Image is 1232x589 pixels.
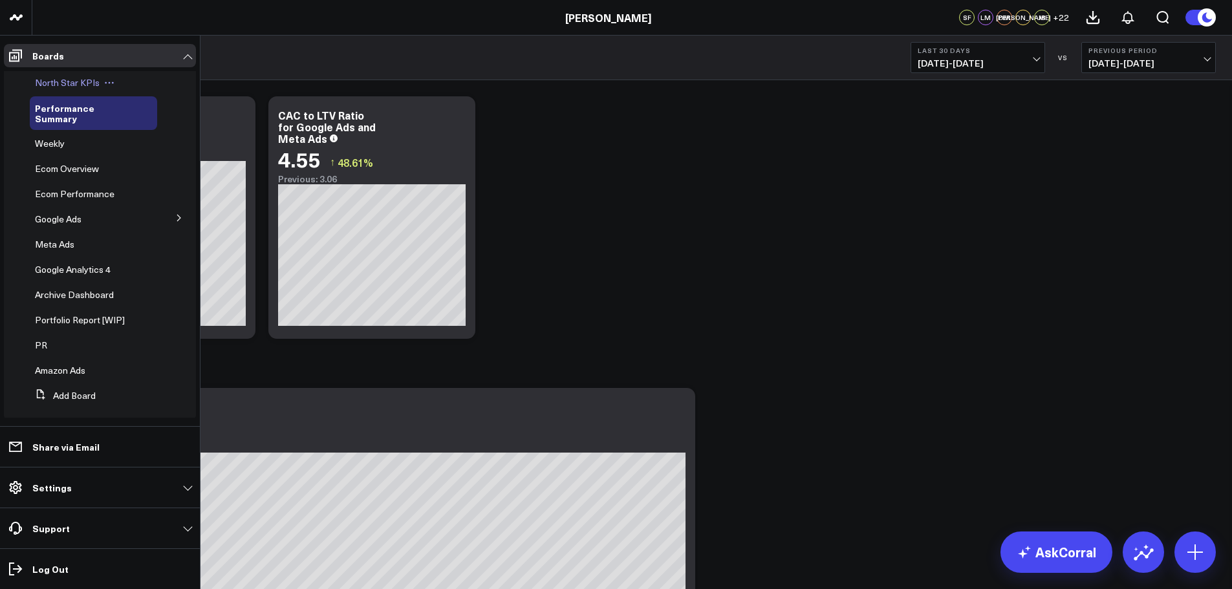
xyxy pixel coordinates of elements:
button: Last 30 Days[DATE]-[DATE] [911,42,1045,73]
div: Previous: $2.95M [58,442,686,453]
a: Amazon Ads [35,365,85,376]
button: +22 [1053,10,1069,25]
div: [PERSON_NAME] [1015,10,1031,25]
div: DM [997,10,1012,25]
span: Weekly [35,137,65,149]
span: PR [35,339,47,351]
span: ↑ [330,154,335,171]
span: Ecom Performance [35,187,114,200]
a: Weekly [35,138,65,149]
span: Amazon Ads [35,364,85,376]
a: Performance Summary [35,103,138,123]
a: [PERSON_NAME] [565,10,651,25]
a: North Star KPIs [35,78,100,88]
a: AskCorral [1000,531,1112,573]
a: Ecom Performance [35,189,114,199]
a: Google Ads [35,214,81,224]
p: Boards [32,50,64,61]
a: Archive Dashboard [35,290,114,300]
div: CAC to LTV Ratio for Google Ads and Meta Ads [278,108,376,145]
span: Meta Ads [35,238,74,250]
div: SF [959,10,975,25]
span: 48.61% [338,155,373,169]
a: Google Analytics 4 [35,264,111,275]
p: Log Out [32,564,69,574]
span: Portfolio Report [WIP] [35,314,125,326]
div: 4.55 [278,147,320,171]
p: Support [32,523,70,533]
span: Ecom Overview [35,162,99,175]
p: Settings [32,482,72,493]
div: JB [1034,10,1050,25]
a: PR [35,340,47,350]
a: Meta Ads [35,239,74,250]
span: + 22 [1053,13,1069,22]
span: North Star KPIs [35,76,100,89]
b: Previous Period [1088,47,1209,54]
button: Previous Period[DATE]-[DATE] [1081,42,1216,73]
button: Add Board [30,384,96,407]
span: Google Ads [35,213,81,225]
div: VS [1052,54,1075,61]
a: Log Out [4,557,196,581]
b: Last 30 Days [918,47,1038,54]
span: [DATE] - [DATE] [1088,58,1209,69]
div: LM [978,10,993,25]
span: Archive Dashboard [35,288,114,301]
span: [DATE] - [DATE] [918,58,1038,69]
span: Performance Summary [35,102,94,125]
a: Ecom Overview [35,164,99,174]
div: Previous: 3.06 [278,174,466,184]
span: Google Analytics 4 [35,263,111,275]
a: Portfolio Report [WIP] [35,315,125,325]
p: Share via Email [32,442,100,452]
